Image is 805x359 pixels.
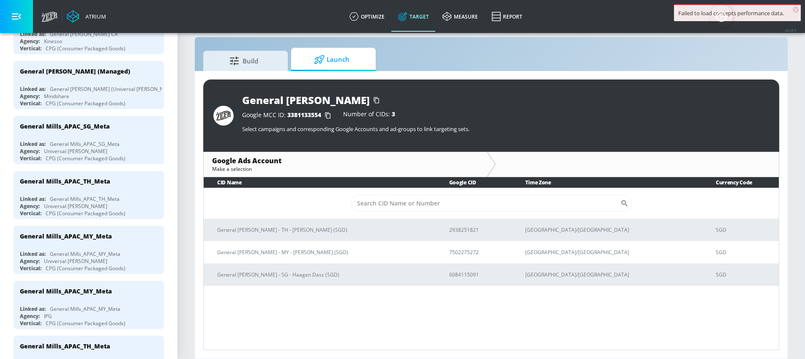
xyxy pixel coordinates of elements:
p: General [PERSON_NAME] - SG - Haagen Dasz (SGD) [217,270,429,279]
div: General Mills_APAC_TH_MetaLinked as:General Mills_APAC_TH_MetaAgency:Universal [PERSON_NAME]Verti... [14,171,164,219]
span: × [793,7,799,13]
span: 3381133554 [287,111,321,119]
p: [GEOGRAPHIC_DATA]/[GEOGRAPHIC_DATA] [525,248,696,257]
div: Vertical: [20,155,41,162]
div: General Mills_APAC_TH_Meta [20,342,110,350]
div: General Mills_APAC_MY_MetaLinked as:General Mills_APAC_MY_MetaAgency:Universal [PERSON_NAME]Verti... [14,226,164,274]
span: 3 [392,110,395,118]
div: General [PERSON_NAME] [242,93,370,107]
div: IPG [44,312,52,320]
div: General [PERSON_NAME] (Managed)Linked as:General [PERSON_NAME] (Universal [PERSON_NAME])Agency:Mi... [14,61,164,109]
input: Search CID Name or Number [351,195,620,212]
div: Universal [PERSON_NAME] [44,258,107,265]
div: General Mills_APAC_MY_Meta [20,287,112,295]
span: Launch [300,49,364,70]
div: CPG (Consumer Packaged Goods) [46,155,126,162]
div: Vertical: [20,320,41,327]
div: General Mills_APAC_SG_Meta [50,140,120,148]
div: Mindshare [44,93,69,100]
p: [GEOGRAPHIC_DATA]/[GEOGRAPHIC_DATA] [525,270,696,279]
div: Vertical: [20,265,41,272]
a: Report [485,1,529,32]
div: Vertical: [20,210,41,217]
div: General Mills_APAC_MY_Meta [50,305,120,312]
a: optimize [343,1,391,32]
div: General Mills_APAC_TH_Meta [50,195,120,203]
p: General [PERSON_NAME] - MY - [PERSON_NAME] (SGD) [217,248,429,257]
div: Google Ads Account [212,156,478,165]
div: General Mills_APAC_SG_MetaLinked as:General Mills_APAC_SG_MetaAgency:Universal [PERSON_NAME]Verti... [14,116,164,164]
span: v 4.28.0 [785,28,797,33]
div: CPG (Consumer Packaged Goods) [46,320,126,327]
p: SGD [716,225,772,234]
button: Open Resource Center [709,4,733,28]
p: [GEOGRAPHIC_DATA]/[GEOGRAPHIC_DATA] [525,225,696,234]
div: Agency: [20,38,40,45]
div: Failed to load concepts performance data. [678,9,797,17]
th: Currency Code [702,177,779,188]
p: 7502275272 [449,248,505,257]
div: Vertical: [20,100,41,107]
div: Kinesso [44,38,62,45]
p: SGD [716,270,772,279]
div: Linked as: [20,250,46,258]
div: General [PERSON_NAME] (Managed) [20,67,130,75]
div: Google Ads AccountMake a selection [204,152,487,177]
p: Select campaigns and corresponding Google Accounts and ad-groups to link targeting sets. [242,125,769,133]
div: Atrium [82,13,106,20]
div: Number of CIDs: [343,111,395,120]
div: Linked as: [20,30,46,38]
div: CPG (Consumer Packaged Goods) [46,265,126,272]
div: Agency: [20,203,40,210]
div: Universal [PERSON_NAME] [44,203,107,210]
div: Universal [PERSON_NAME] [44,148,107,155]
div: General [PERSON_NAME] CA [50,30,118,38]
div: General Mills_APAC_SG_Meta [20,122,110,130]
div: CPG (Consumer Packaged Goods) [46,210,126,217]
div: Agency: [20,148,40,155]
div: Linked as: [20,305,46,312]
div: General Mills_APAC_MY_MetaLinked as:General Mills_APAC_MY_MetaAgency:IPGVertical:CPG (Consumer Pa... [14,281,164,329]
a: Atrium [67,10,106,23]
div: Make a selection [212,165,478,173]
div: General Mills_APAC_TH_Meta [20,177,110,185]
th: Time Zone [512,177,702,188]
p: SGD [716,248,772,257]
div: Agency: [20,93,40,100]
a: measure [436,1,485,32]
div: Agency: [20,312,40,320]
a: Target [391,1,436,32]
div: General [PERSON_NAME] (Universal [PERSON_NAME]) [50,85,178,93]
div: General Mills_APAC_MY_Meta [50,250,120,258]
div: Vertical: [20,45,41,52]
div: Agency: [20,258,40,265]
p: 6084115091 [449,270,505,279]
div: CPG (Consumer Packaged Goods) [46,45,126,52]
div: Linked as: [20,195,46,203]
th: Google CID [436,177,512,188]
div: General Mills_APAC_MY_Meta [20,232,112,240]
div: Search CID Name or Number [351,195,632,212]
span: Build [212,51,276,71]
p: General [PERSON_NAME] - TH - [PERSON_NAME] (SGD) [217,225,429,234]
div: Linked as: [20,85,46,93]
div: Google MCC ID: [242,111,335,120]
th: CID Name [204,177,436,188]
div: CPG (Consumer Packaged Goods) [46,100,126,107]
div: Linked as: [20,140,46,148]
p: 2938251821 [449,225,505,234]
